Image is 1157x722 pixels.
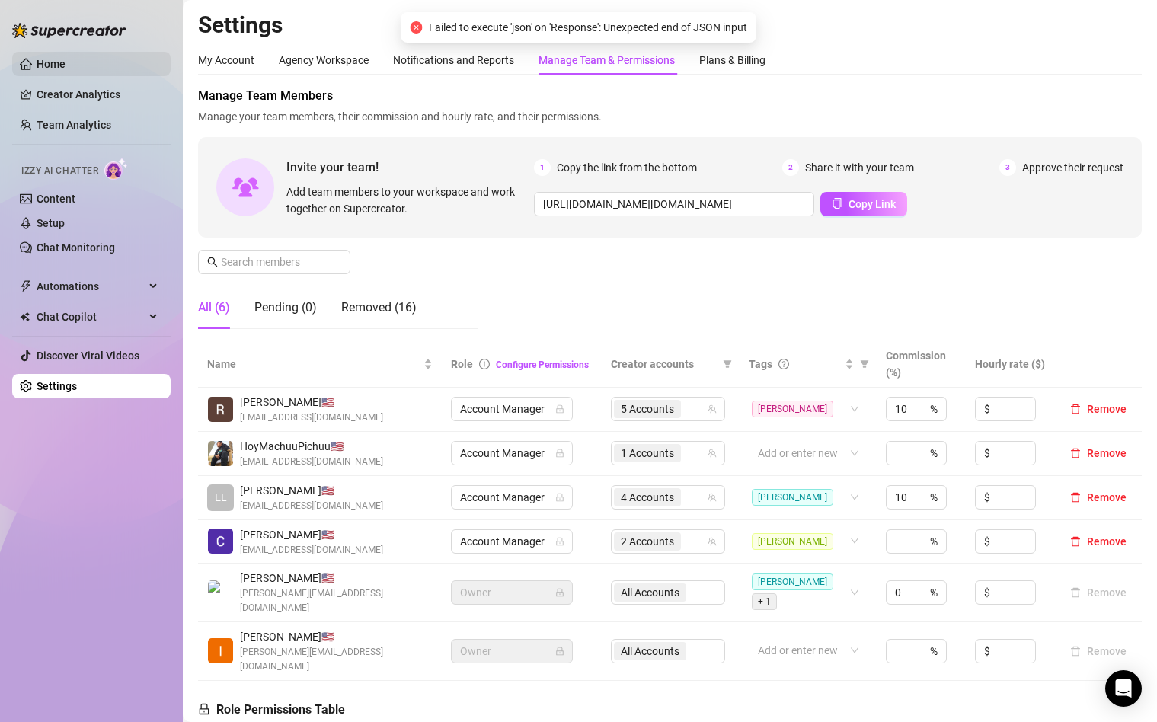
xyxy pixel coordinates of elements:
[1064,444,1133,462] button: Remove
[341,299,417,317] div: Removed (16)
[782,159,799,176] span: 2
[240,586,433,615] span: [PERSON_NAME][EMAIL_ADDRESS][DOMAIN_NAME]
[240,438,383,455] span: HoyMachuuPichuu 🇺🇸
[198,108,1142,125] span: Manage your team members, their commission and hourly rate, and their permissions.
[621,445,674,462] span: 1 Accounts
[198,87,1142,105] span: Manage Team Members
[749,356,772,372] span: Tags
[877,341,966,388] th: Commission (%)
[460,398,564,420] span: Account Manager
[1087,491,1127,503] span: Remove
[966,341,1055,388] th: Hourly rate ($)
[1087,535,1127,548] span: Remove
[198,52,254,69] div: My Account
[20,311,30,322] img: Chat Copilot
[37,305,145,329] span: Chat Copilot
[1070,448,1081,458] span: delete
[820,192,907,216] button: Copy Link
[240,455,383,469] span: [EMAIL_ADDRESS][DOMAIN_NAME]
[240,482,383,499] span: [PERSON_NAME] 🇺🇸
[240,526,383,543] span: [PERSON_NAME] 🇺🇸
[555,647,564,656] span: lock
[614,532,681,551] span: 2 Accounts
[621,489,674,506] span: 4 Accounts
[708,404,717,414] span: team
[208,580,233,605] img: Karlea Boyer
[20,280,32,292] span: thunderbolt
[208,638,233,663] img: Isaac Soffer
[708,493,717,502] span: team
[208,529,233,554] img: Cameron McQuain
[614,444,681,462] span: 1 Accounts
[207,257,218,267] span: search
[1070,536,1081,547] span: delete
[37,350,139,362] a: Discover Viral Videos
[37,380,77,392] a: Settings
[104,158,128,180] img: AI Chatter
[240,499,383,513] span: [EMAIL_ADDRESS][DOMAIN_NAME]
[451,358,473,370] span: Role
[429,19,747,36] span: Failed to execute 'json' on 'Response': Unexpected end of JSON input
[539,52,675,69] div: Manage Team & Permissions
[240,394,383,411] span: [PERSON_NAME] 🇺🇸
[752,489,833,506] span: [PERSON_NAME]
[621,533,674,550] span: 2 Accounts
[221,254,329,270] input: Search members
[198,703,210,715] span: lock
[198,701,345,719] h5: Role Permissions Table
[720,353,735,375] span: filter
[752,573,833,590] span: [PERSON_NAME]
[557,159,697,176] span: Copy the link from the bottom
[1070,492,1081,503] span: delete
[240,543,383,557] span: [EMAIL_ADDRESS][DOMAIN_NAME]
[460,486,564,509] span: Account Manager
[849,198,896,210] span: Copy Link
[555,404,564,414] span: lock
[778,359,789,369] span: question-circle
[621,401,674,417] span: 5 Accounts
[37,119,111,131] a: Team Analytics
[198,11,1142,40] h2: Settings
[393,52,514,69] div: Notifications and Reports
[411,21,423,34] span: close-circle
[496,359,589,370] a: Configure Permissions
[611,356,718,372] span: Creator accounts
[708,537,717,546] span: team
[37,82,158,107] a: Creator Analytics
[460,530,564,553] span: Account Manager
[1064,532,1133,551] button: Remove
[240,570,433,586] span: [PERSON_NAME] 🇺🇸
[555,537,564,546] span: lock
[21,164,98,178] span: Izzy AI Chatter
[534,159,551,176] span: 1
[208,441,233,466] img: HoyMachuuPichuu
[708,449,717,458] span: team
[240,411,383,425] span: [EMAIL_ADDRESS][DOMAIN_NAME]
[37,274,145,299] span: Automations
[555,588,564,597] span: lock
[1022,159,1123,176] span: Approve their request
[857,353,872,375] span: filter
[752,401,833,417] span: [PERSON_NAME]
[752,593,777,610] span: + 1
[1064,488,1133,506] button: Remove
[198,341,442,388] th: Name
[460,640,564,663] span: Owner
[1064,400,1133,418] button: Remove
[555,493,564,502] span: lock
[254,299,317,317] div: Pending (0)
[37,193,75,205] a: Content
[1070,404,1081,414] span: delete
[832,198,842,209] span: copy
[1064,642,1133,660] button: Remove
[723,359,732,369] span: filter
[215,489,227,506] span: EL
[460,442,564,465] span: Account Manager
[1087,403,1127,415] span: Remove
[207,356,420,372] span: Name
[555,449,564,458] span: lock
[240,645,433,674] span: [PERSON_NAME][EMAIL_ADDRESS][DOMAIN_NAME]
[999,159,1016,176] span: 3
[460,581,564,604] span: Owner
[1087,447,1127,459] span: Remove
